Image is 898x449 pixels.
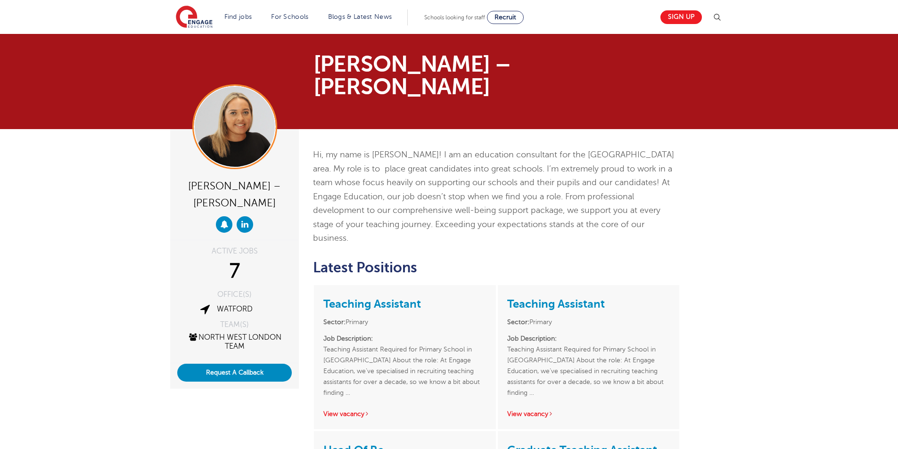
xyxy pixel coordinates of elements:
[323,410,370,417] a: View vacancy
[313,150,674,243] span: Hi, my name is [PERSON_NAME]! I am an education consultant for the [GEOGRAPHIC_DATA] area. My rol...
[177,364,292,382] button: Request A Callback
[323,335,373,342] strong: Job Description:
[177,176,292,212] div: [PERSON_NAME] – [PERSON_NAME]
[507,333,670,398] p: Teaching Assistant Required for Primary School in [GEOGRAPHIC_DATA] About the role: At Engage Edu...
[177,291,292,298] div: OFFICE(S)
[176,6,213,29] img: Engage Education
[507,297,605,310] a: Teaching Assistant
[323,333,486,398] p: Teaching Assistant Required for Primary School in [GEOGRAPHIC_DATA] About the role: At Engage Edu...
[323,297,421,310] a: Teaching Assistant
[177,321,292,328] div: TEAM(S)
[323,317,486,327] li: Primary
[328,13,392,20] a: Blogs & Latest News
[494,14,516,21] span: Recruit
[313,53,537,98] h1: [PERSON_NAME] – [PERSON_NAME]
[660,10,702,24] a: Sign up
[507,410,553,417] a: View vacancy
[271,13,308,20] a: For Schools
[507,317,670,327] li: Primary
[424,14,485,21] span: Schools looking for staff
[487,11,524,24] a: Recruit
[224,13,252,20] a: Find jobs
[217,305,253,313] a: Watford
[507,335,557,342] strong: Job Description:
[507,318,529,326] strong: Sector:
[177,260,292,283] div: 7
[323,318,346,326] strong: Sector:
[313,260,680,276] h2: Latest Positions
[177,247,292,255] div: ACTIVE JOBS
[188,333,281,351] a: North West London Team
